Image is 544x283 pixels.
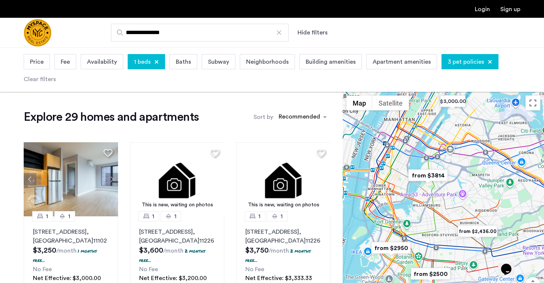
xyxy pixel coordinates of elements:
[139,275,207,281] span: Net Effective: $3,200.00
[24,110,199,124] h1: Explore 29 homes and apartments
[372,96,409,110] button: Show satellite imagery
[240,201,327,209] div: This is new, waiting on photos
[500,6,520,12] a: Registration
[24,173,36,186] button: Previous apartment
[408,266,453,282] div: from $2500
[33,266,52,272] span: No Fee
[346,96,372,110] button: Show street map
[498,253,522,276] iframe: chat widget
[134,57,151,66] span: 1 beds
[139,266,158,272] span: No Fee
[455,223,500,240] div: from $2,436.00
[448,57,484,66] span: 3 pet policies
[258,212,261,221] span: 1
[24,75,56,84] div: Clear filters
[245,275,312,281] span: Net Effective: $3,333.33
[33,275,101,281] span: Net Effective: $3,000.00
[306,57,356,66] span: Building amenities
[130,142,225,216] a: This is new, waiting on photos
[111,24,289,41] input: Apartment Search
[236,142,331,216] img: 2.gif
[269,248,289,254] sub: /month
[130,142,225,216] img: 2.gif
[245,227,321,245] p: [STREET_ADDRESS] 11226
[176,57,191,66] span: Baths
[246,57,289,66] span: Neighborhoods
[174,212,177,221] span: 1
[139,227,215,245] p: [STREET_ADDRESS] 11226
[245,247,269,254] span: $3,750
[87,57,117,66] span: Availability
[139,247,163,254] span: $3,600
[46,212,48,221] span: 1
[24,19,51,47] a: Cazamio Logo
[61,57,70,66] span: Fee
[245,266,264,272] span: No Fee
[24,142,118,216] img: 1997_638519966982966758.png
[105,173,118,186] button: Next apartment
[281,212,283,221] span: 1
[253,113,273,121] label: Sort by
[163,248,184,254] sub: /month
[236,142,331,216] a: This is new, waiting on photos
[208,57,229,66] span: Subway
[152,212,154,221] span: 1
[33,227,109,245] p: [STREET_ADDRESS] 11102
[278,112,320,123] div: Recommended
[475,6,490,12] a: Login
[368,240,414,256] div: from $2950
[56,248,77,254] sub: /month
[24,19,51,47] img: logo
[134,201,221,209] div: This is new, waiting on photos
[525,96,540,110] button: Toggle fullscreen view
[33,247,56,254] span: $3,250
[373,57,431,66] span: Apartment amenities
[30,57,44,66] span: Price
[437,93,469,110] div: $3,000.00
[298,28,328,37] button: Show or hide filters
[68,212,70,221] span: 1
[275,110,330,124] ng-select: sort-apartment
[405,167,451,184] div: from $3814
